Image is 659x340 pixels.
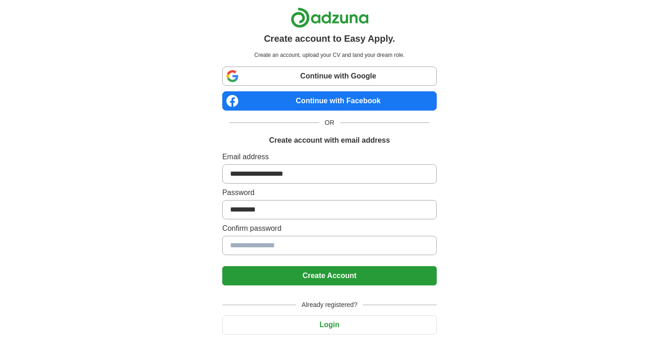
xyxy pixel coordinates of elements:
button: Login [222,315,437,334]
a: Continue with Google [222,67,437,86]
label: Password [222,187,437,198]
label: Email address [222,151,437,162]
button: Create Account [222,266,437,285]
a: Login [222,321,437,329]
span: Already registered? [296,300,363,310]
a: Continue with Facebook [222,91,437,111]
p: Create an account, upload your CV and land your dream role. [224,51,435,59]
h1: Create account with email address [269,135,390,146]
h1: Create account to Easy Apply. [264,32,395,45]
label: Confirm password [222,223,437,234]
span: OR [319,118,340,128]
img: Adzuna logo [291,7,369,28]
